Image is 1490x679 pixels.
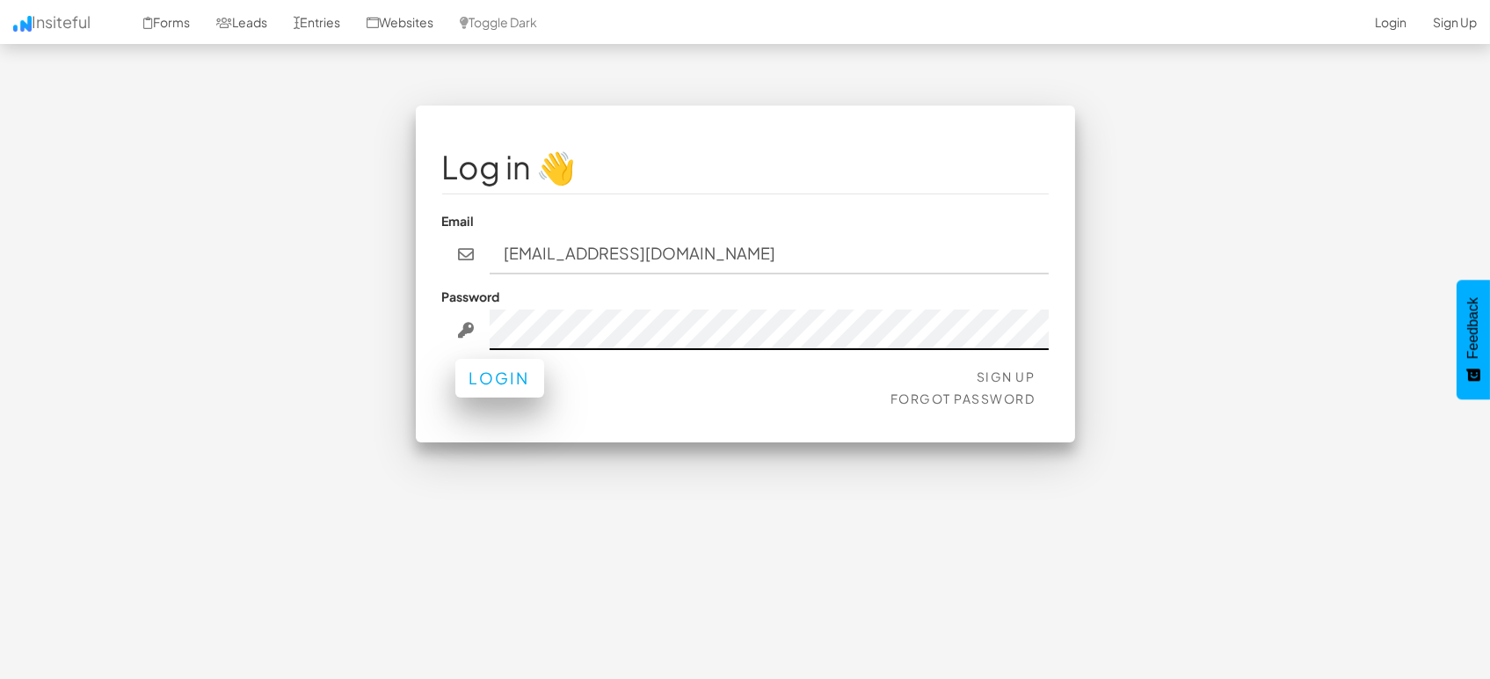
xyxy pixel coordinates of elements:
a: Forgot Password [890,391,1036,406]
label: Email [442,212,475,230]
img: icon.png [13,16,32,32]
span: Feedback [1465,297,1481,359]
button: Feedback - Show survey [1457,280,1490,399]
input: john@doe.com [490,234,1049,274]
label: Password [442,288,500,305]
button: Login [455,359,544,398]
h1: Log in 👋 [442,150,1049,185]
a: Sign Up [977,369,1036,384]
